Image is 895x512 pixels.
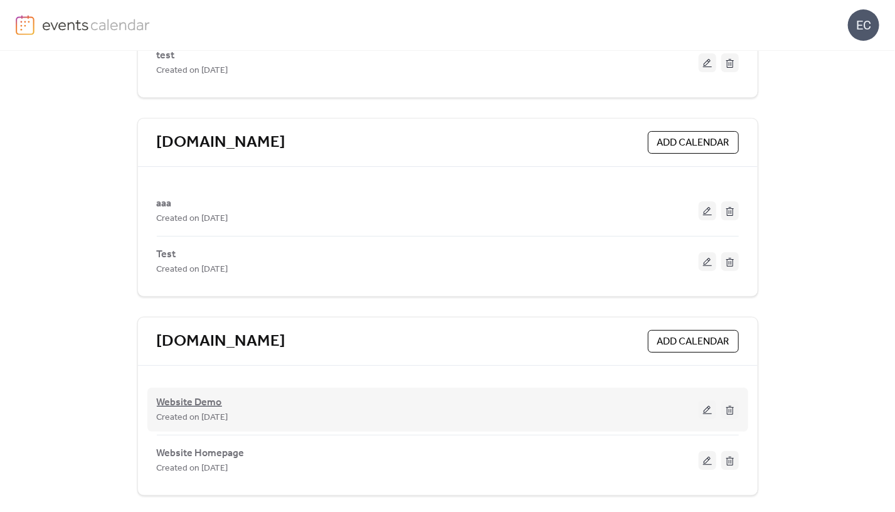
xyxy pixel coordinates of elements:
a: test [157,52,175,59]
span: Created on [DATE] [157,63,228,78]
a: Website Demo [157,399,222,407]
span: ADD CALENDAR [657,136,729,151]
span: Test [157,247,176,262]
a: [DOMAIN_NAME] [157,331,286,352]
span: aaa [157,196,172,211]
a: [DOMAIN_NAME] [157,132,286,153]
button: ADD CALENDAR [648,131,739,154]
a: Test [157,251,176,258]
span: ADD CALENDAR [657,334,729,349]
img: logo [16,15,34,35]
span: Created on [DATE] [157,211,228,227]
button: ADD CALENDAR [648,330,739,353]
a: Website Homepage [157,450,245,457]
span: Created on [DATE] [157,461,228,476]
img: logo-type [42,15,151,34]
a: aaa [157,200,172,207]
div: EC [848,9,879,41]
span: Website Demo [157,395,222,410]
span: Created on [DATE] [157,410,228,425]
span: Website Homepage [157,446,245,461]
span: Created on [DATE] [157,262,228,277]
span: test [157,48,175,63]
